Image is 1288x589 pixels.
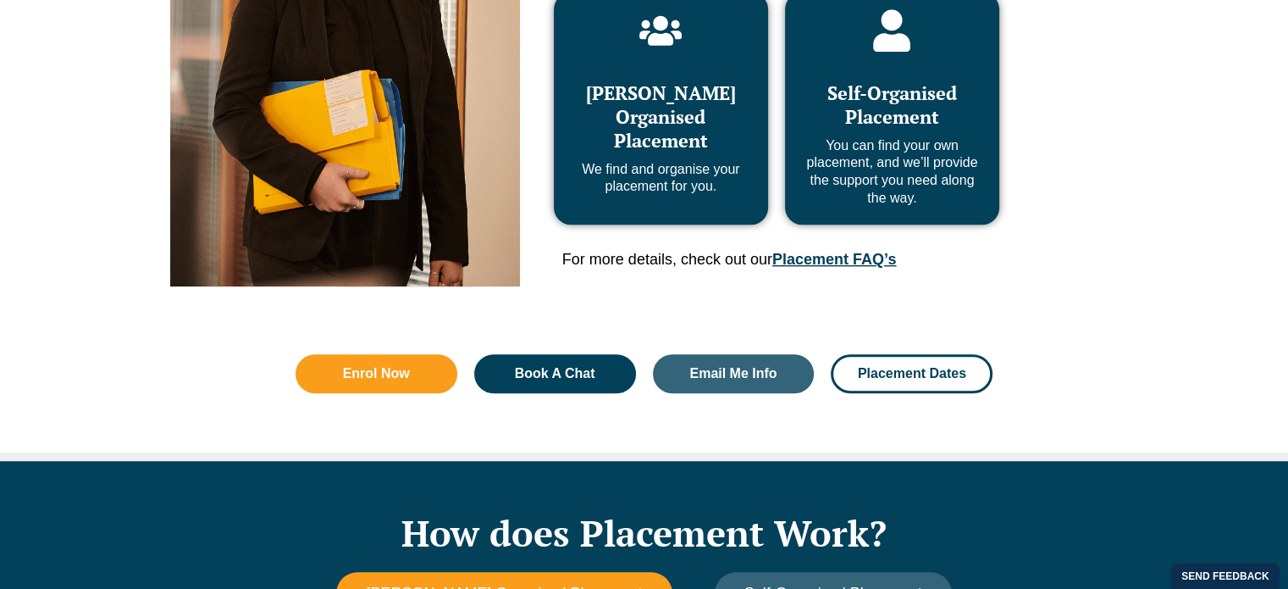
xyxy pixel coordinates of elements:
h2: How does Placement Work? [162,512,1127,554]
a: Book A Chat [474,354,636,393]
a: Enrol Now [296,354,457,393]
p: We find and organise your placement for you. [571,161,751,197]
a: Email Me Info [653,354,815,393]
span: Book A Chat [515,367,595,381]
p: You can find your own placement, and we’ll provide the support you need along the way. [802,137,982,208]
span: Enrol Now [343,367,410,381]
span: Email Me Info [689,367,777,381]
span: Self-Organised Placement [827,81,957,129]
span: [PERSON_NAME] Organised Placement [586,81,736,153]
span: For more details, check out our [562,251,897,268]
a: Placement Dates [831,354,992,393]
span: Placement Dates [858,367,966,381]
a: Placement FAQ’s [772,251,896,268]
